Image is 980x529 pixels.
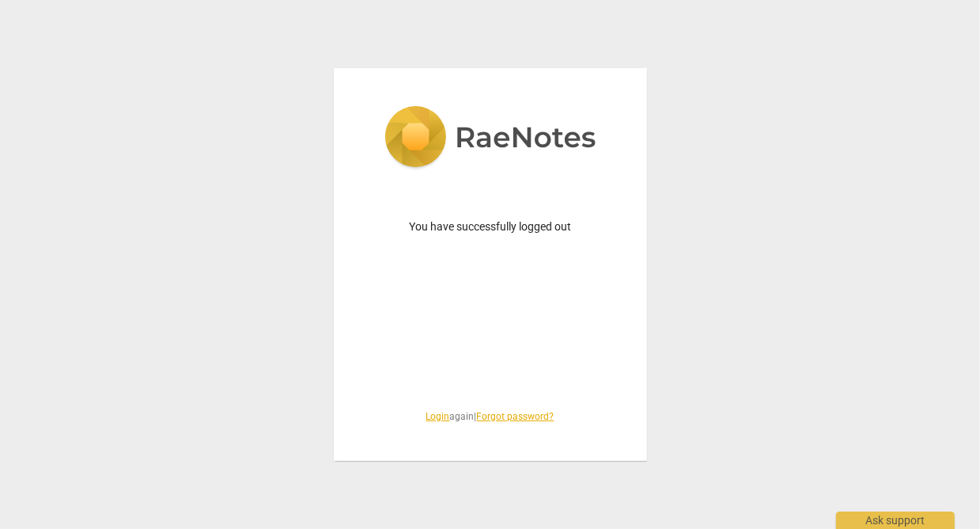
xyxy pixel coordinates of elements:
[836,512,955,529] div: Ask support
[426,411,450,422] a: Login
[372,219,609,235] p: You have successfully logged out
[384,106,596,171] img: 5ac2273c67554f335776073100b6d88f.svg
[372,410,609,424] span: again |
[477,411,554,422] a: Forgot password?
